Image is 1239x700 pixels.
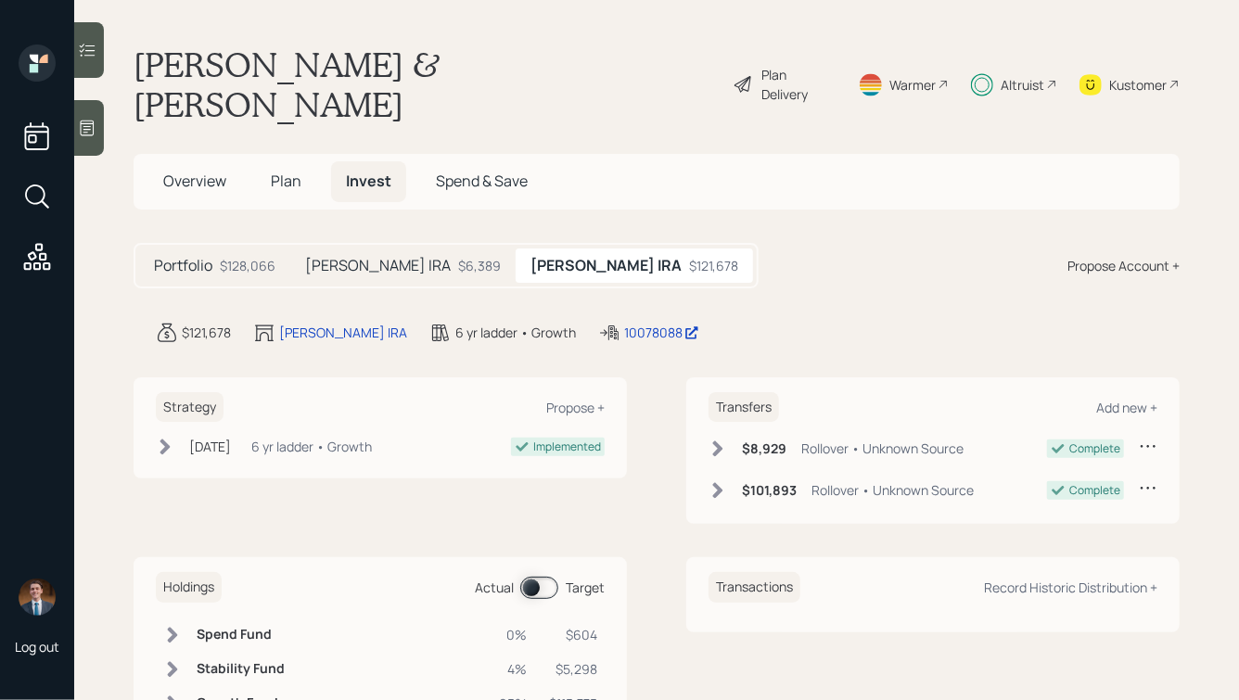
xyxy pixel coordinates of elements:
div: [DATE] [189,437,231,456]
div: Kustomer [1109,75,1167,95]
div: Implemented [533,439,601,455]
span: Overview [163,171,226,191]
div: Warmer [889,75,936,95]
h5: Portfolio [154,257,212,274]
h6: Spend Fund [197,627,285,643]
div: Plan Delivery [762,65,836,104]
div: $121,678 [689,256,738,275]
h6: $101,893 [742,483,797,499]
h5: [PERSON_NAME] IRA [305,257,451,274]
div: Log out [15,638,59,655]
div: $128,066 [220,256,275,275]
span: Invest [346,171,391,191]
div: Rollover • Unknown Source [811,480,974,500]
div: Complete [1069,440,1120,457]
div: Propose Account + [1067,256,1180,275]
div: Actual [475,578,514,597]
span: Spend & Save [436,171,528,191]
img: hunter_neumayer.jpg [19,579,56,616]
div: 0% [499,625,527,644]
h5: [PERSON_NAME] IRA [530,257,682,274]
div: Record Historic Distribution + [984,579,1157,596]
div: $604 [549,625,597,644]
div: $121,678 [182,323,231,342]
div: 10078088 [624,323,699,342]
h6: $8,929 [742,441,786,457]
div: Altruist [1001,75,1044,95]
div: Rollover • Unknown Source [801,439,964,458]
div: 4% [499,659,527,679]
div: 6 yr ladder • Growth [455,323,576,342]
h6: Transactions [709,572,800,603]
h6: Strategy [156,392,224,423]
div: $6,389 [458,256,501,275]
h6: Stability Fund [197,661,285,677]
div: 6 yr ladder • Growth [251,437,372,456]
div: $5,298 [549,659,597,679]
div: Target [566,578,605,597]
div: [PERSON_NAME] IRA [279,323,407,342]
div: Add new + [1096,399,1157,416]
div: Complete [1069,482,1120,499]
span: Plan [271,171,301,191]
div: Propose + [546,399,605,416]
h1: [PERSON_NAME] & [PERSON_NAME] [134,45,718,124]
h6: Transfers [709,392,779,423]
h6: Holdings [156,572,222,603]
